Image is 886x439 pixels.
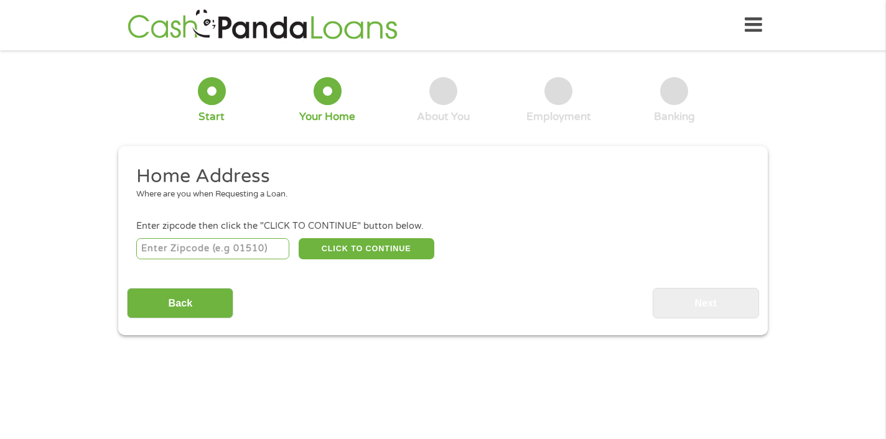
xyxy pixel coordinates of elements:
[136,164,741,189] h2: Home Address
[526,110,591,124] div: Employment
[136,238,290,259] input: Enter Zipcode (e.g 01510)
[654,110,695,124] div: Banking
[299,238,434,259] button: CLICK TO CONTINUE
[198,110,225,124] div: Start
[136,188,741,201] div: Where are you when Requesting a Loan.
[127,288,233,318] input: Back
[124,7,401,43] img: GetLoanNow Logo
[299,110,355,124] div: Your Home
[417,110,470,124] div: About You
[653,288,759,318] input: Next
[136,220,750,233] div: Enter zipcode then click the "CLICK TO CONTINUE" button below.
